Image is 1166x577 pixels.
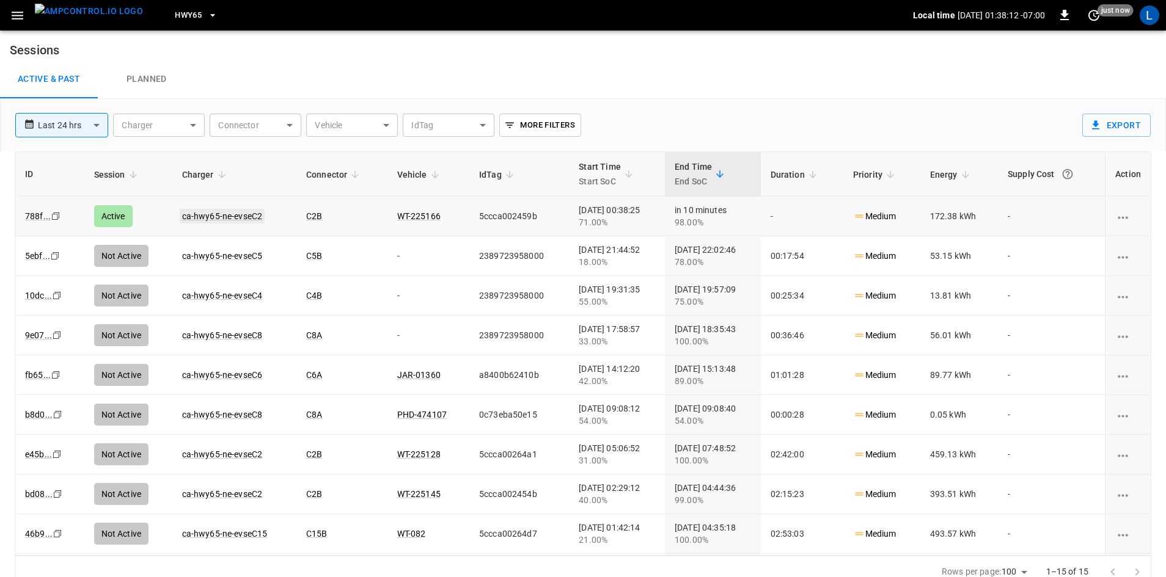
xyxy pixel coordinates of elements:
span: IdTag [479,167,518,182]
div: [DATE] 09:08:12 [579,402,655,427]
div: charging session options [1115,448,1141,460]
div: 78.00% [675,256,751,268]
span: just now [1098,4,1134,16]
img: ampcontrol.io logo [35,4,143,19]
div: 71.00% [579,216,655,228]
button: HWY65 [170,4,222,27]
div: copy [50,368,62,382]
a: C2B [306,449,322,459]
p: End SoC [675,174,712,189]
p: Medium [853,448,897,461]
div: Not Active [94,523,149,545]
a: 788f... [25,211,51,221]
td: 13.81 kWh [920,276,998,316]
a: C5B [306,251,322,261]
a: ca-hwy65-ne-evseC15 [182,529,268,539]
span: Connector [306,167,363,182]
div: [DATE] 01:42:14 [579,521,655,546]
p: Medium [853,210,897,223]
div: 40.00% [579,494,655,506]
a: 9e07... [25,330,52,340]
div: charging session options [1115,488,1141,500]
div: sessions table [15,151,1151,556]
div: [DATE] 04:44:36 [675,482,751,506]
div: 31.00% [579,454,655,466]
a: WT-225166 [397,211,441,221]
div: 42.00% [579,375,655,387]
td: - [998,316,1105,355]
p: Medium [853,250,897,263]
td: - [387,236,469,276]
a: Planned [98,60,196,99]
td: 5ccca002459b [469,197,569,236]
div: [DATE] 09:08:40 [675,402,751,427]
a: 46b9... [25,529,53,539]
div: 100.00% [675,454,751,466]
td: 5ccca00264a1 [469,435,569,474]
div: charging session options [1115,210,1141,222]
a: ca-hwy65-ne-evseC2 [182,449,263,459]
span: Vehicle [397,167,443,182]
td: 00:36:46 [761,316,843,355]
div: 99.00% [675,494,751,506]
a: e45b... [25,449,52,459]
td: 01:01:28 [761,355,843,395]
div: 100.00% [675,534,751,546]
td: - [761,197,843,236]
div: [DATE] 17:58:57 [579,323,655,347]
p: Medium [853,488,897,501]
div: 100.00% [675,335,751,347]
div: Not Active [94,245,149,267]
div: [DATE] 02:29:12 [579,482,655,506]
div: 75.00% [675,296,751,308]
div: copy [52,527,64,540]
a: 5ebf... [25,251,50,261]
div: 54.00% [579,415,655,427]
td: 53.15 kWh [920,236,998,276]
p: [DATE] 01:38:12 -07:00 [958,9,1045,21]
div: Last 24 hrs [38,114,108,137]
td: 56.01 kWh [920,316,998,355]
td: 89.77 kWh [920,355,998,395]
a: C6A [306,370,322,380]
td: 02:15:23 [761,474,843,514]
a: ca-hwy65-ne-evseC2 [182,489,263,499]
div: Not Active [94,483,149,505]
td: 02:42:00 [761,435,843,474]
a: ca-hwy65-ne-evseC4 [182,291,263,300]
div: charging session options [1115,289,1141,302]
td: 00:17:54 [761,236,843,276]
a: JAR-01360 [397,370,441,380]
td: 5ccca002454b [469,474,569,514]
div: [DATE] 04:35:18 [675,521,751,546]
span: Start TimeStart SoC [579,159,637,189]
div: Not Active [94,324,149,346]
div: [DATE] 19:57:09 [675,283,751,308]
div: 54.00% [675,415,751,427]
td: - [998,236,1105,276]
div: copy [52,487,64,501]
a: ca-hwy65-ne-evseC5 [182,251,263,261]
div: [DATE] 21:44:52 [579,244,655,268]
div: Not Active [94,404,149,426]
a: C2B [306,211,322,221]
a: ca-hwy65-ne-evseC6 [182,370,263,380]
span: HWY65 [175,9,202,23]
button: The cost of your charging session based on your supply rates [1057,163,1079,185]
a: C8A [306,330,322,340]
p: Start SoC [579,174,621,189]
p: Medium [853,528,897,540]
td: - [387,316,469,355]
td: 172.38 kWh [920,197,998,236]
td: 393.51 kWh [920,474,998,514]
a: ca-hwy65-ne-evseC8 [182,330,263,340]
td: a8400b62410b [469,355,569,395]
td: - [998,197,1105,236]
button: Export [1082,114,1151,137]
td: - [998,474,1105,514]
div: Not Active [94,364,149,386]
a: ca-hwy65-ne-evseC2 [180,209,265,223]
span: Charger [182,167,230,182]
div: copy [51,289,64,302]
div: 33.00% [579,335,655,347]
